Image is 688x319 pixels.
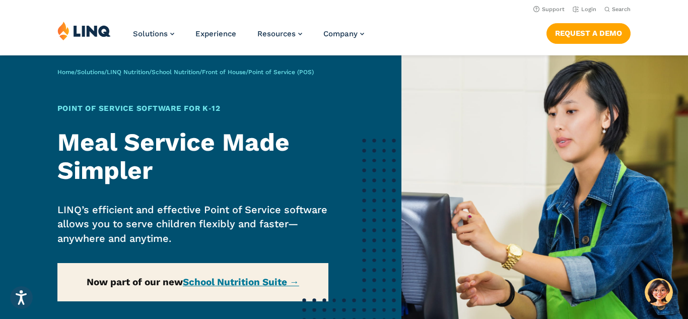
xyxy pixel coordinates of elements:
button: Hello, have a question? Let’s chat. [645,278,673,306]
img: LINQ | K‑12 Software [57,21,111,40]
h1: Point of Service Software for K‑12 [57,103,328,114]
nav: Primary Navigation [133,21,364,54]
strong: Meal Service Made Simpler [57,127,290,185]
a: Front of House [202,69,246,76]
nav: Button Navigation [546,21,631,43]
button: Open Search Bar [604,6,631,13]
a: Support [533,6,565,13]
a: Login [573,6,596,13]
a: Request a Demo [546,23,631,43]
span: Company [323,29,358,38]
a: Solutions [133,29,174,38]
a: School Nutrition [152,69,199,76]
a: Experience [195,29,236,38]
span: Solutions [133,29,168,38]
span: Search [612,6,631,13]
span: Resources [257,29,296,38]
a: Resources [257,29,302,38]
span: / / / / / [57,69,314,76]
a: Solutions [77,69,104,76]
strong: Now part of our new [87,276,299,288]
a: Home [57,69,75,76]
a: Company [323,29,364,38]
p: LINQ’s efficient and effective Point of Service software allows you to serve children flexibly an... [57,203,328,246]
a: LINQ Nutrition [107,69,149,76]
span: Point of Service (POS) [248,69,314,76]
